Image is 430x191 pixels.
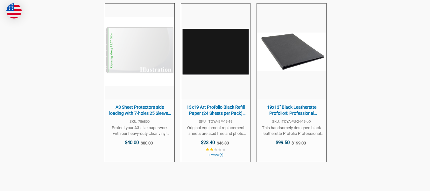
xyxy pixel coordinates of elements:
span: SKU: 756800 [108,120,171,123]
img: A3 Sheet Protectors side loading with 7-holes 25 Sleeves Heavy Gauge Non-Archival Clear [105,17,174,86]
span: 19x13" Black Leatherette Profolio® Professional DISCONTINUED [260,104,323,117]
span: $80.00 [141,141,153,145]
span: A3 Sheet Protectors side loading with 7-holes 25 Sleeves Heavy Gauge Non-Archival Clear [108,104,171,117]
span: 13x19 Art Profolio Black Refill Paper (24 Sheets per Pack) DISCONTINUED [184,104,247,117]
span: Protect your A3-size paperwork with our heavy-duty clear vinyl sheet protectors from 11x17. Inser... [108,125,171,136]
img: 19x13" Black Leatherette Profolio® Professional DISCONTINUED [257,33,326,70]
span: $99.50 [276,140,290,145]
img: 13x19 Art Profolio Black Refill Paper (24 Sheets per Pack) [181,28,250,76]
img: duty and tax information for United States [6,3,22,18]
span: $46.80 [217,141,229,145]
span: SKU: ITOYA-PU-24-13-LQ [260,120,323,123]
span: This handsomely designed black leatherette Profolio Professional portfolio binder by [PERSON_NAME... [260,125,323,136]
span: ★★★★★ [205,147,226,152]
span: $199.00 [292,141,306,145]
a: A3 Sheet Protectors side loading with 7-holes 25 Sleeves Heavy Gauge Non-Archival Clear [105,4,174,162]
span: 1 review(s) [184,153,247,157]
span: Original equipment replacement sheets are acid free and photo safe papers. Superior quality and r... [184,125,247,136]
span: $40.00 [125,140,139,145]
span: SKU: ITOYA-BP-13-19 [184,120,247,123]
span: $23.40 [201,140,215,145]
a: 13x19 Art Profolio Black Refill Paper (24 Sheets per Pack) DISCONTINUED [181,4,250,162]
a: 19x13" Black Leatherette Profolio® Professional DISCONTINUED [257,4,326,162]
